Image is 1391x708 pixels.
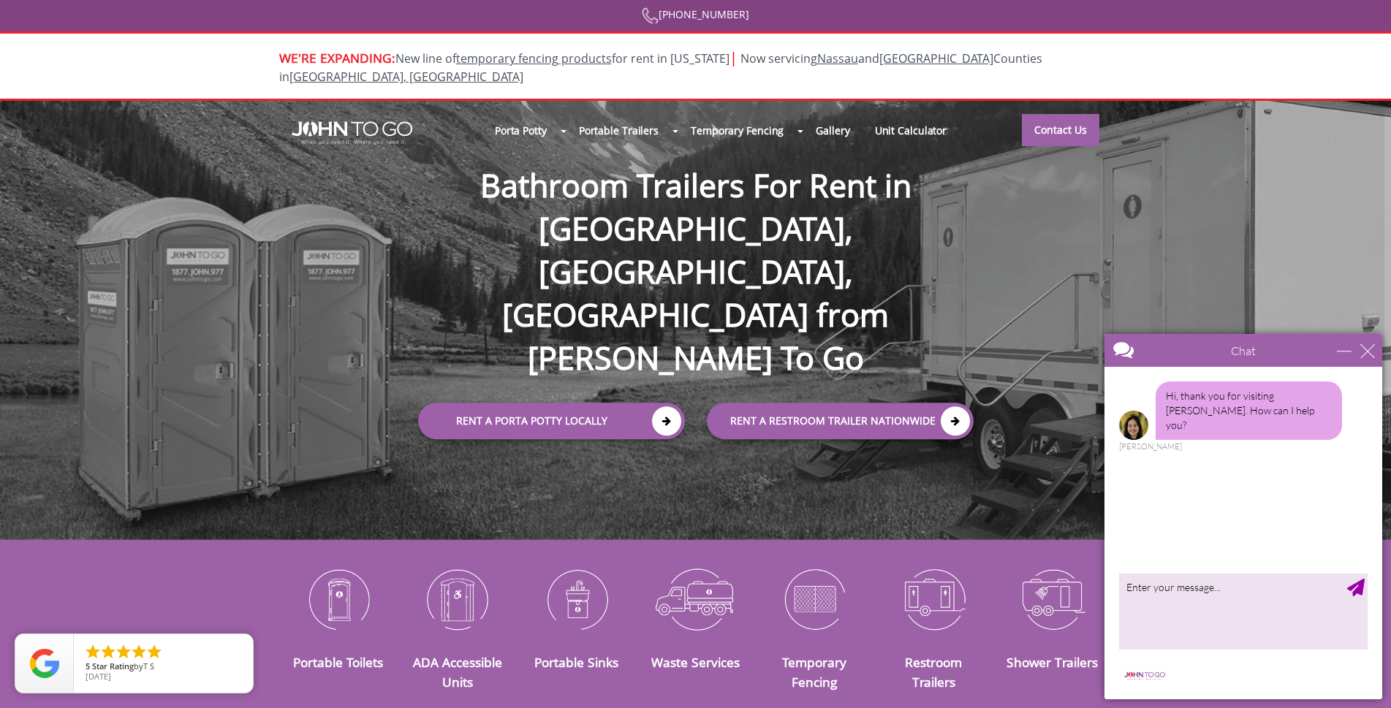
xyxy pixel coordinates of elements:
li:  [130,643,148,661]
a: Portable Trailers [566,115,671,146]
span: Star Rating [92,661,134,671]
img: Restroom-Trailers-icon_N.png [885,561,982,637]
span: New line of for rent in [US_STATE] [279,50,1042,85]
a: [PHONE_NUMBER] [642,7,749,21]
a: [GEOGRAPHIC_DATA], [GEOGRAPHIC_DATA] [289,69,523,85]
span: [DATE] [86,671,111,682]
li:  [145,643,163,661]
a: Nassau [817,50,858,66]
img: Shower-Trailers-icon_N.png [1004,561,1102,637]
img: Portable-Sinks-icon_N.png [528,561,625,637]
span: | [729,47,738,67]
a: rent a RESTROOM TRAILER Nationwide [707,403,974,439]
li:  [99,643,117,661]
a: Temporary Fencing [782,653,846,690]
span: 5 [86,661,90,671]
img: Waste-Services-icon_N.png [647,561,744,637]
a: ADA Accessible Units [413,653,502,690]
li:  [115,643,132,661]
span: by [86,662,241,672]
a: Gallery [803,115,862,146]
a: Shower Trailers [1007,653,1098,671]
a: Temporary Fencing [678,115,796,146]
a: Waste Services [651,653,740,671]
img: ADA-Accessible-Units-icon_N.png [409,561,506,637]
img: JOHN to go [292,121,412,145]
li:  [84,643,102,661]
a: Porta Potty [482,115,559,146]
a: Unit Calculator [863,115,960,146]
span: Now servicing and Counties in [279,50,1042,85]
a: Restroom Trailers [905,653,962,690]
iframe: Live Chat Box [1096,325,1391,708]
img: Review Rating [30,649,59,678]
h1: Bathroom Trailers For Rent in [GEOGRAPHIC_DATA], [GEOGRAPHIC_DATA], [GEOGRAPHIC_DATA] from [PERSO... [403,117,988,380]
img: Portable-Toilets-icon_N.png [290,561,387,637]
a: Portable Sinks [534,653,618,671]
img: Temporary-Fencing-cion_N.png [766,561,863,637]
a: [GEOGRAPHIC_DATA] [879,50,993,66]
a: Contact Us [1022,114,1099,146]
span: T S [143,661,154,671]
a: Portable Toilets [293,653,383,671]
span: WE'RE EXPANDING: [279,49,395,66]
a: Rent a Porta Potty Locally [418,403,685,439]
a: temporary fencing products [456,50,612,66]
